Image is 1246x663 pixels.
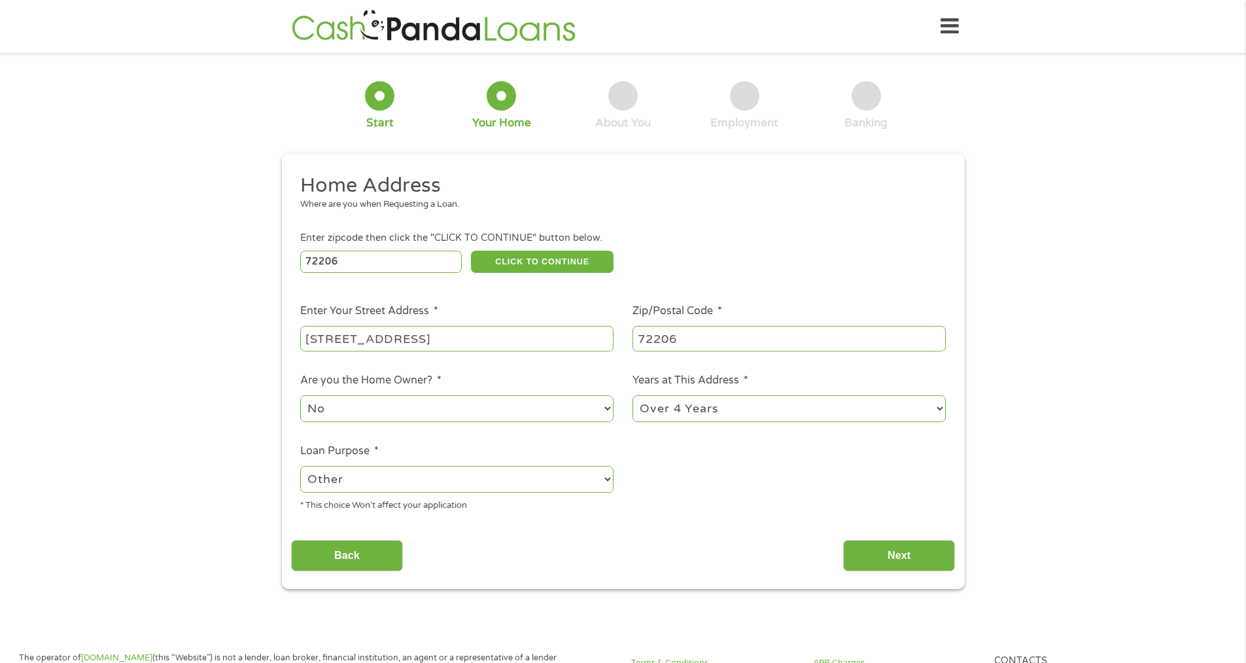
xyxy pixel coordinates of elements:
[300,444,379,458] label: Loan Purpose
[366,116,394,130] div: Start
[300,326,614,351] input: 1 Main Street
[471,251,614,273] button: CLICK TO CONTINUE
[710,116,778,130] div: Employment
[300,251,462,273] input: Enter Zipcode (e.g 01510)
[300,231,945,245] div: Enter zipcode then click the "CLICK TO CONTINUE" button below.
[300,173,936,199] h2: Home Address
[300,304,438,318] label: Enter Your Street Address
[291,540,403,572] input: Back
[595,116,651,130] div: About You
[472,116,531,130] div: Your Home
[843,540,955,572] input: Next
[632,374,748,387] label: Years at This Address
[632,304,722,318] label: Zip/Postal Code
[300,495,614,512] div: * This choice Won’t affect your application
[288,8,580,45] img: GetLoanNow Logo
[81,653,152,663] a: [DOMAIN_NAME]
[300,198,936,211] div: Where are you when Requesting a Loan.
[300,374,441,387] label: Are you the Home Owner?
[844,116,888,130] div: Banking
